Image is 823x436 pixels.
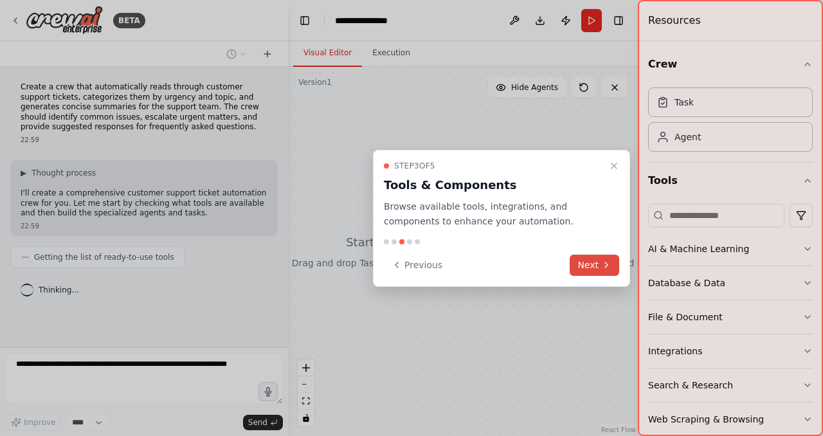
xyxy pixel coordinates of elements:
[384,255,450,276] button: Previous
[394,161,435,171] span: Step 3 of 5
[606,158,622,174] button: Close walkthrough
[296,12,314,30] button: Hide left sidebar
[384,199,604,229] p: Browse available tools, integrations, and components to enhance your automation.
[570,255,619,276] button: Next
[384,176,604,194] h3: Tools & Components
